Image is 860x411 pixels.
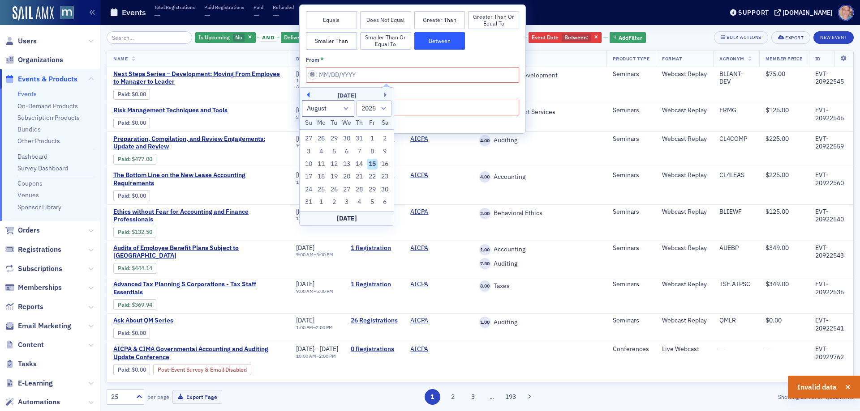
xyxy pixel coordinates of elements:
[113,55,128,62] span: Name
[360,11,411,29] button: Does Not Equal
[367,118,378,128] div: Fr
[296,179,313,185] time: 1:00 PM
[813,33,854,41] a: New Event
[113,328,150,339] div: Paid: 26 - $0
[296,216,333,221] div: –
[316,159,327,169] div: Choose Monday, August 11th, 2025
[118,192,129,199] a: Paid
[410,317,467,325] span: AICPA
[18,264,62,274] span: Subscriptions
[18,74,77,84] span: Events & Products
[18,359,37,369] span: Tasks
[296,316,314,324] span: [DATE]
[719,171,752,179] div: CL4LEAS
[60,6,74,20] img: SailAMX
[815,244,847,260] div: EVT-20922543
[719,135,752,143] div: CL4COMP
[479,244,490,255] span: 1.00
[5,283,62,292] a: Memberships
[316,324,333,330] time: 2:00 PM
[410,208,428,216] a: AICPA
[410,208,467,216] span: AICPA
[662,280,707,288] div: Webcast Replay
[18,225,40,235] span: Orders
[727,35,761,40] div: Bulk Actions
[410,171,467,179] span: AICPA
[719,317,752,325] div: QMLR
[662,317,707,325] div: Webcast Replay
[815,208,847,224] div: EVT-20922540
[296,325,333,330] div: –
[564,34,589,41] span: Between :
[18,283,62,292] span: Memberships
[410,171,428,179] a: AICPA
[662,70,707,78] div: Webcast Replay
[351,317,398,325] a: 26 Registrations
[610,32,646,43] button: AddFilter
[785,35,804,40] div: Export
[815,135,847,151] div: EVT-20922559
[113,345,284,361] a: AICPA & CIMA Governmental Accounting and Auditing Update Conference
[719,70,752,86] div: BLIANT-DEV
[132,265,152,271] span: $444.14
[259,34,277,41] span: and
[719,244,752,252] div: AUEBP
[257,34,279,41] button: and
[113,118,150,128] div: Paid: 0 - $0
[118,301,132,308] span: :
[379,184,390,195] div: Choose Saturday, August 30th, 2025
[296,135,314,143] span: [DATE]
[118,119,129,126] a: Paid
[296,252,333,258] div: –
[113,317,264,325] a: Ask About QM Series
[813,31,854,44] button: New Event
[296,288,333,294] div: –
[132,91,146,97] span: $0.00
[17,114,80,122] a: Subscription Products
[367,159,378,169] div: Choose Friday, August 15th, 2025
[662,208,707,216] div: Webcast Replay
[113,227,156,237] div: Paid: 1 - $13250
[5,74,77,84] a: Events & Products
[118,265,132,271] span: :
[354,184,365,195] div: Choose Thursday, August 28th, 2025
[490,260,517,268] span: Auditing
[719,208,752,216] div: BLIEWF
[17,203,61,211] a: Sponsor Library
[329,146,340,157] div: Choose Tuesday, August 5th, 2025
[765,244,789,252] span: $349.00
[662,244,707,252] div: Webcast Replay
[296,77,316,84] time: 10:00 AM
[118,366,129,373] a: Paid
[490,282,510,290] span: Taxes
[320,56,324,64] abbr: This field is required
[5,55,63,65] a: Organizations
[783,8,833,17] div: [DOMAIN_NAME]
[5,225,40,235] a: Orders
[354,146,365,157] div: Choose Thursday, August 7th, 2025
[306,32,357,50] button: Smaller Than
[316,118,327,128] div: Mo
[296,142,314,148] time: 9:00 AM
[118,156,129,162] a: Paid
[113,70,284,86] span: Next Steps Series – Development: Moving From Employee to Manager to Leader
[118,91,132,97] span: :
[304,92,310,97] button: Previous Month
[341,171,352,182] div: Choose Wednesday, August 20th, 2025
[17,137,60,145] a: Other Products
[300,211,394,225] div: [DATE]
[18,340,44,350] span: Content
[490,136,517,144] span: Auditing
[296,280,314,288] span: [DATE]
[113,154,156,165] div: Paid: 2 - $47700
[18,36,37,46] span: Users
[815,55,821,62] span: ID
[771,31,810,44] button: Export
[303,184,314,195] div: Choose Sunday, August 24th, 2025
[113,208,284,224] span: Ethics without Fear for Accounting and Finance Professionals
[113,280,284,296] a: Advanced Tax Planning S Corporations - Tax Staff Essentials
[613,135,649,143] div: Seminars
[379,133,390,144] div: Choose Saturday, August 2nd, 2025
